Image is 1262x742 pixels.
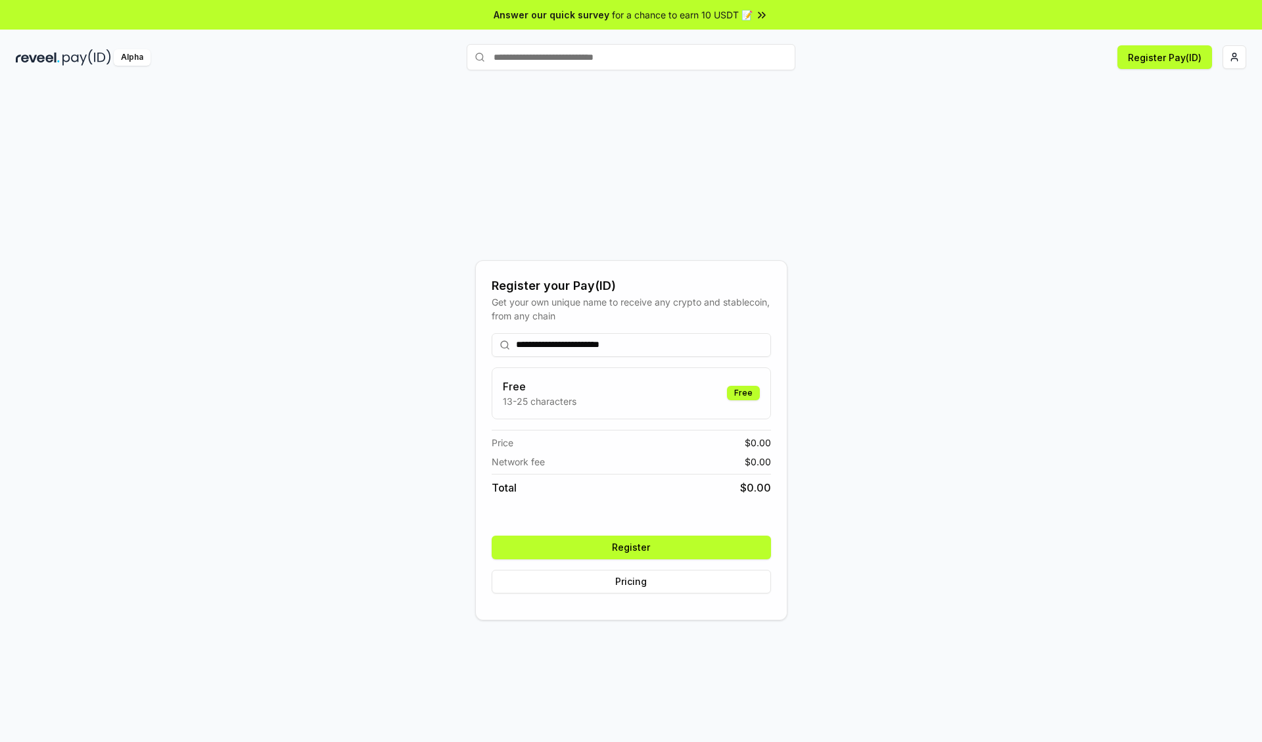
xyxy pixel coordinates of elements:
[612,8,753,22] span: for a chance to earn 10 USDT 📝
[740,480,771,496] span: $ 0.00
[492,536,771,559] button: Register
[745,436,771,450] span: $ 0.00
[492,295,771,323] div: Get your own unique name to receive any crypto and stablecoin, from any chain
[492,277,771,295] div: Register your Pay(ID)
[492,436,513,450] span: Price
[494,8,609,22] span: Answer our quick survey
[492,480,517,496] span: Total
[1117,45,1212,69] button: Register Pay(ID)
[503,379,576,394] h3: Free
[503,394,576,408] p: 13-25 characters
[492,570,771,593] button: Pricing
[114,49,151,66] div: Alpha
[727,386,760,400] div: Free
[492,455,545,469] span: Network fee
[62,49,111,66] img: pay_id
[16,49,60,66] img: reveel_dark
[745,455,771,469] span: $ 0.00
